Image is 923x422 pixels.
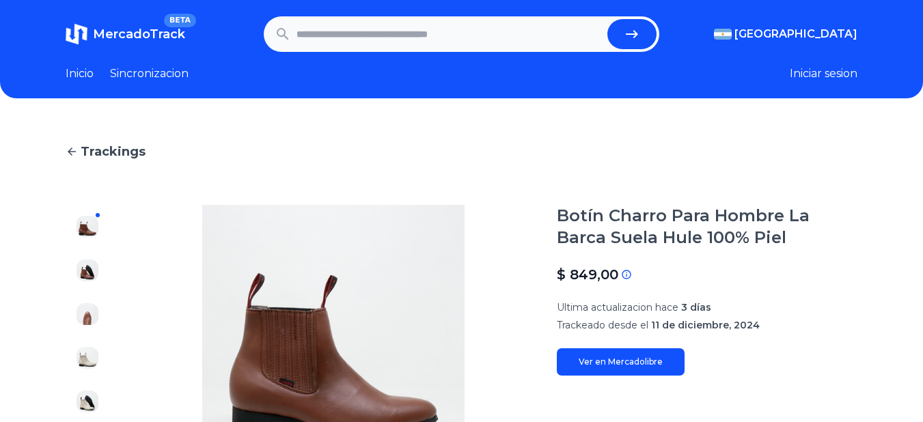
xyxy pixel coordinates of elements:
p: $ 849,00 [557,265,618,284]
a: MercadoTrackBETA [66,23,185,45]
img: Botín Charro Para Hombre La Barca Suela Hule 100% Piel [77,303,98,325]
span: MercadoTrack [93,27,185,42]
img: Botín Charro Para Hombre La Barca Suela Hule 100% Piel [77,391,98,412]
img: Argentina [714,29,732,40]
span: Trackeado desde el [557,319,648,331]
button: Iniciar sesion [790,66,857,82]
span: BETA [164,14,196,27]
span: [GEOGRAPHIC_DATA] [734,26,857,42]
span: Trackings [81,142,146,161]
a: Sincronizacion [110,66,189,82]
img: Botín Charro Para Hombre La Barca Suela Hule 100% Piel [77,259,98,281]
img: Botín Charro Para Hombre La Barca Suela Hule 100% Piel [77,216,98,238]
a: Trackings [66,142,857,161]
h1: Botín Charro Para Hombre La Barca Suela Hule 100% Piel [557,205,857,249]
span: 11 de diciembre, 2024 [651,319,760,331]
a: Ver en Mercadolibre [557,348,685,376]
img: Botín Charro Para Hombre La Barca Suela Hule 100% Piel [77,347,98,369]
span: 3 días [681,301,711,313]
img: MercadoTrack [66,23,87,45]
button: [GEOGRAPHIC_DATA] [714,26,857,42]
span: Ultima actualizacion hace [557,301,678,313]
a: Inicio [66,66,94,82]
